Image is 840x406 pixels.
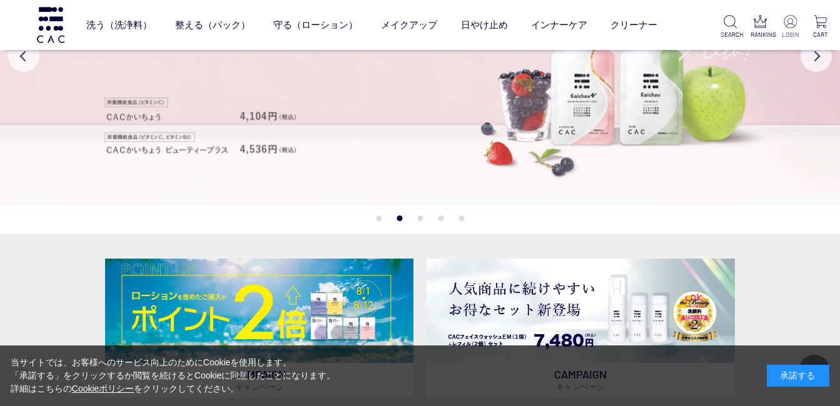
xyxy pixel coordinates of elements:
a: リップ [444,47,470,57]
img: logo [35,7,66,42]
button: 1 of 5 [376,215,382,221]
p: RANKING [751,30,770,39]
a: 守る（ローション） [273,8,358,41]
button: Next [801,41,832,72]
div: 承諾する [767,365,829,387]
a: RANKING [751,15,770,39]
button: 5 of 5 [458,215,464,221]
img: ローションキャンペーン [105,259,414,363]
a: フェイスカラー [361,47,422,57]
button: Previous [8,41,39,72]
a: Cookieポリシー [72,384,134,394]
p: CART [811,30,830,39]
div: 当サイトでは、お客様へのサービス向上のためにCookieを使用します。 「承諾する」をクリックするか閲覧を続けるとCookieに同意したことになります。 詳細はこちらの をクリックしてください。 [11,356,336,395]
a: インナーケア [531,8,587,41]
a: 整える（パック） [175,8,250,41]
p: SEARCH [721,30,740,39]
a: 日やけ止め [461,8,508,41]
button: 4 of 5 [438,215,443,221]
a: メイクアップ [381,8,437,41]
a: クリーナー [610,8,657,41]
img: フェイスウォッシュ＋レフィル2個セット [427,259,736,363]
a: 洗う（洗浄料） [86,8,152,41]
a: アイ [321,47,339,57]
a: フェイスウォッシュ＋レフィル2個セット フェイスウォッシュ＋レフィル2個セット CAMPAIGNキャンペーン [427,259,736,397]
a: ローションキャンペーン ローションキャンペーン CAMPAIGNキャンペーン [105,259,414,397]
p: LOGIN [781,30,800,39]
a: LOGIN [781,15,800,39]
a: SEARCH [721,15,740,39]
a: CART [811,15,830,39]
a: ベース [273,47,300,57]
button: 2 of 5 [397,215,402,221]
button: 3 of 5 [417,215,423,221]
